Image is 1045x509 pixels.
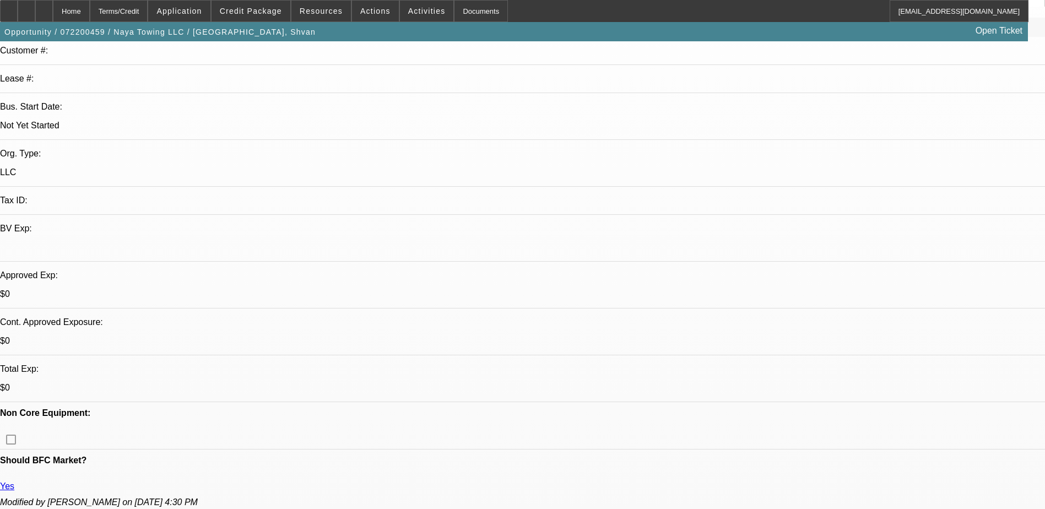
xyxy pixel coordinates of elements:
[352,1,399,21] button: Actions
[212,1,290,21] button: Credit Package
[971,21,1027,40] a: Open Ticket
[291,1,351,21] button: Resources
[4,28,316,36] span: Opportunity / 072200459 / Naya Towing LLC / [GEOGRAPHIC_DATA], Shvan
[156,7,202,15] span: Application
[300,7,343,15] span: Resources
[408,7,446,15] span: Activities
[360,7,391,15] span: Actions
[148,1,210,21] button: Application
[400,1,454,21] button: Activities
[220,7,282,15] span: Credit Package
